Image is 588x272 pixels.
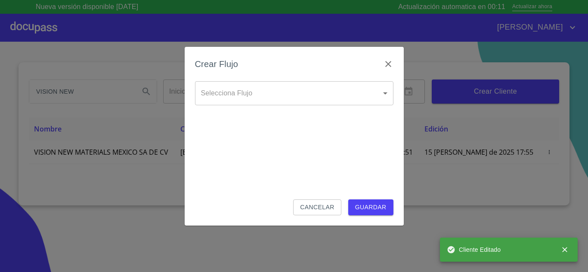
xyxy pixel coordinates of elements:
[293,199,341,215] button: Cancelar
[355,202,387,213] span: Guardar
[447,245,501,254] span: Cliente Editado
[300,202,334,213] span: Cancelar
[555,240,574,259] button: close
[348,199,393,215] button: Guardar
[195,81,393,105] div: ​
[195,57,238,71] h6: Crear Flujo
